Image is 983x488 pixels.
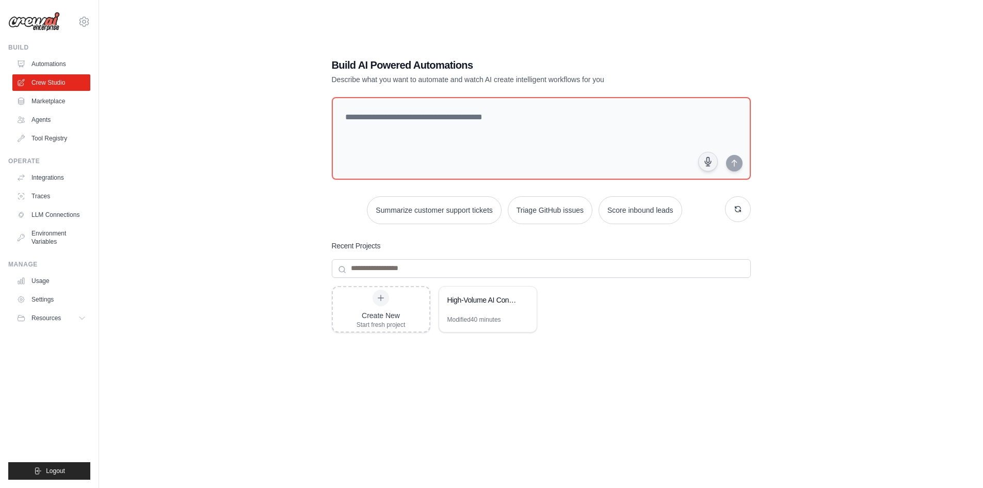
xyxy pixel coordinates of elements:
[8,12,60,32] img: Logo
[12,225,90,250] a: Environment Variables
[12,112,90,128] a: Agents
[698,152,718,171] button: Click to speak your automation idea
[332,241,381,251] h3: Recent Projects
[8,260,90,269] div: Manage
[12,291,90,308] a: Settings
[12,207,90,223] a: LLM Connections
[12,310,90,326] button: Resources
[8,462,90,480] button: Logout
[332,58,679,72] h1: Build AI Powered Automations
[12,169,90,186] a: Integrations
[8,43,90,52] div: Build
[332,74,679,85] p: Describe what you want to automate and watch AI create intelligent workflows for you
[599,196,682,224] button: Score inbound leads
[357,310,406,321] div: Create New
[31,314,61,322] span: Resources
[357,321,406,329] div: Start fresh project
[46,467,65,475] span: Logout
[447,295,518,305] div: High-Volume AI Content Factory
[12,74,90,91] a: Crew Studio
[12,273,90,289] a: Usage
[12,188,90,204] a: Traces
[12,56,90,72] a: Automations
[12,130,90,147] a: Tool Registry
[725,196,751,222] button: Get new suggestions
[8,157,90,165] div: Operate
[12,93,90,109] a: Marketplace
[447,316,501,324] div: Modified 40 minutes
[367,196,501,224] button: Summarize customer support tickets
[508,196,592,224] button: Triage GitHub issues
